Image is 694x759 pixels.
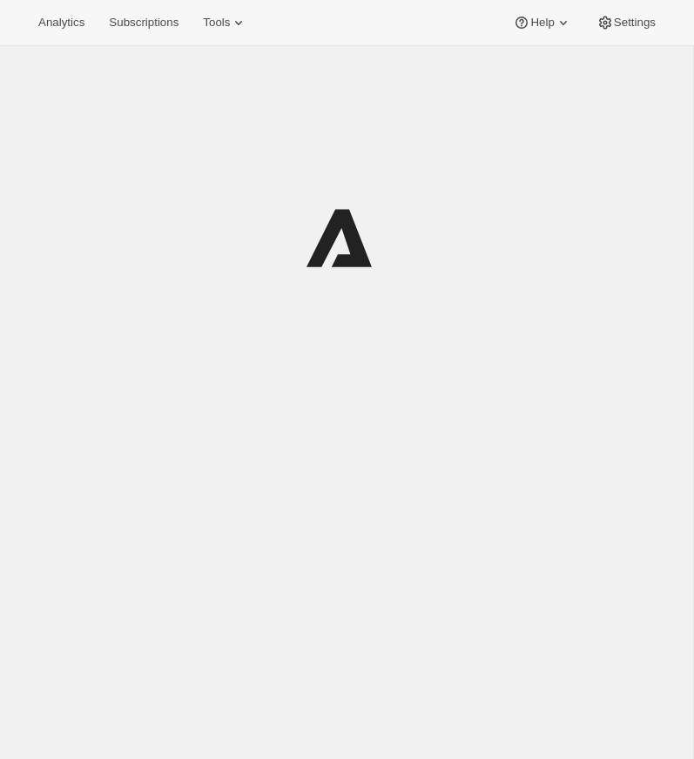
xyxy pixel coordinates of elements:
[530,16,554,30] span: Help
[38,16,84,30] span: Analytics
[98,10,189,35] button: Subscriptions
[586,10,666,35] button: Settings
[28,10,95,35] button: Analytics
[192,10,258,35] button: Tools
[203,16,230,30] span: Tools
[109,16,179,30] span: Subscriptions
[614,16,656,30] span: Settings
[502,10,582,35] button: Help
